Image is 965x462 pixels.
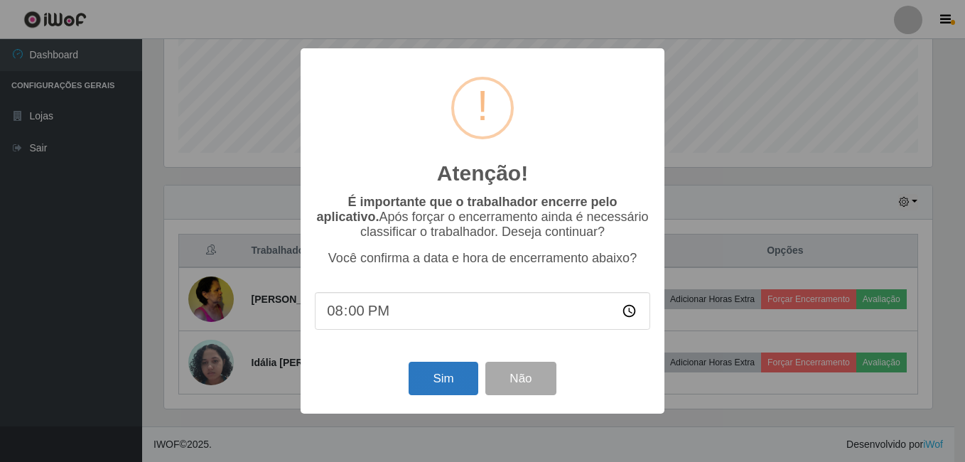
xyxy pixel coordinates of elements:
[315,251,650,266] p: Você confirma a data e hora de encerramento abaixo?
[316,195,617,224] b: É importante que o trabalhador encerre pelo aplicativo.
[315,195,650,240] p: Após forçar o encerramento ainda é necessário classificar o trabalhador. Deseja continuar?
[485,362,556,395] button: Não
[437,161,528,186] h2: Atenção!
[409,362,478,395] button: Sim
